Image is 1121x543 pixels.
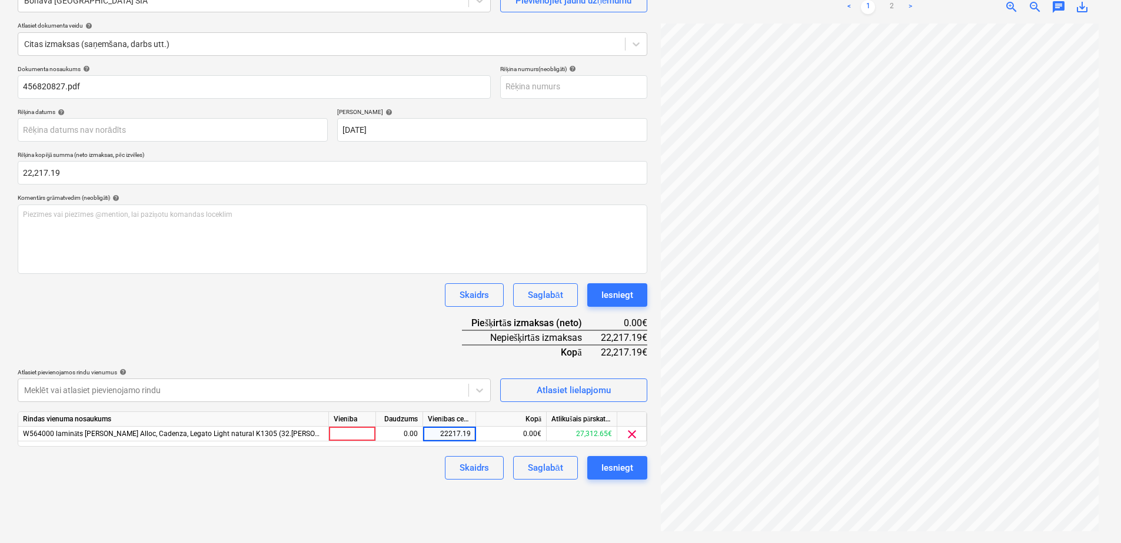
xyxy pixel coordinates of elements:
div: Iesniegt [601,287,633,303]
button: Atlasiet lielapjomu [500,378,647,402]
div: Piešķirtās izmaksas (neto) [462,316,600,330]
div: Daudzums [376,412,423,427]
div: Rēķina numurs (neobligāti) [500,65,647,73]
div: 22,217.19€ [601,330,647,345]
div: [PERSON_NAME] [337,108,647,116]
button: Iesniegt [587,283,647,307]
span: help [383,109,392,116]
span: help [81,65,90,72]
div: Vienības cena [423,412,476,427]
div: Rindas vienuma nosaukums [18,412,329,427]
div: Skaidrs [460,460,489,475]
div: 22,217.19€ [601,345,647,359]
div: Saglabāt [528,287,563,303]
div: Skaidrs [460,287,489,303]
div: Vienība [329,412,376,427]
input: Izpildes datums nav norādīts [337,118,647,142]
div: Atlasiet dokumenta veidu [18,22,647,29]
span: help [110,195,119,202]
div: Atlikušais pārskatītais budžets [547,412,617,427]
span: help [83,22,92,29]
div: 0.00€ [476,427,547,441]
div: 0.00€ [601,316,647,330]
div: Atlasiet pievienojamos rindu vienumus [18,368,491,376]
button: Skaidrs [445,283,504,307]
div: Komentārs grāmatvedim (neobligāti) [18,194,647,202]
div: Kopā [476,412,547,427]
p: Rēķina kopējā summa (neto izmaksas, pēc izvēles) [18,151,647,161]
div: Nepiešķirtās izmaksas [462,330,600,345]
button: Skaidrs [445,456,504,480]
span: help [567,65,576,72]
div: 0.00 [381,427,418,441]
input: Rēķina numurs [500,75,647,99]
input: Dokumenta nosaukums [18,75,491,99]
input: Rēķina datums nav norādīts [18,118,328,142]
span: help [117,368,127,376]
div: 27,312.65€ [547,427,617,441]
button: Saglabāt [513,283,577,307]
div: Iesniegt [601,460,633,475]
input: Rēķina kopējā summa (neto izmaksas, pēc izvēles) [18,161,647,185]
span: clear [625,427,639,441]
button: Iesniegt [587,456,647,480]
div: Kopā [462,345,600,359]
button: Saglabāt [513,456,577,480]
span: W564000 lamināts Berry Alloc, Cadenza, Legato Light natural K1305 (32.klase, 8mm) [23,430,367,438]
iframe: Chat Widget [1062,487,1121,543]
div: Atlasiet lielapjomu [537,383,611,398]
div: Saglabāt [528,460,563,475]
span: help [55,109,65,116]
div: Dokumenta nosaukums [18,65,491,73]
div: Rēķina datums [18,108,328,116]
